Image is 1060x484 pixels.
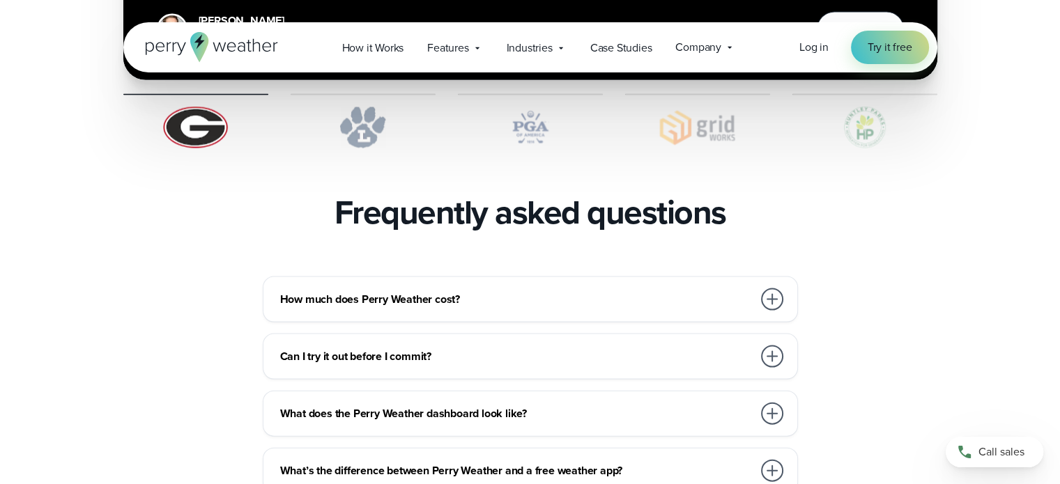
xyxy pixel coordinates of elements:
[280,405,753,422] h3: What does the Perry Weather dashboard look like?
[868,39,912,56] span: Try it free
[280,291,753,308] h3: How much does Perry Weather cost?
[799,39,829,55] span: Log in
[280,462,753,479] h3: What’s the difference between Perry Weather and a free weather app?
[427,40,468,56] span: Features
[817,12,903,47] button: Watch
[280,348,753,365] h3: Can I try it out before I commit?
[978,444,1024,460] span: Call sales
[840,21,869,38] span: Watch
[458,107,603,148] img: PGA.svg
[851,31,929,64] a: Try it free
[590,40,652,56] span: Case Studies
[946,437,1043,467] a: Call sales
[342,40,404,56] span: How it Works
[675,39,721,56] span: Company
[625,107,770,148] img: Gridworks.svg
[330,33,416,62] a: How it Works
[199,13,339,29] div: [PERSON_NAME]
[335,193,726,232] h2: Frequently asked questions
[799,39,829,56] a: Log in
[578,33,664,62] a: Case Studies
[507,40,553,56] span: Industries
